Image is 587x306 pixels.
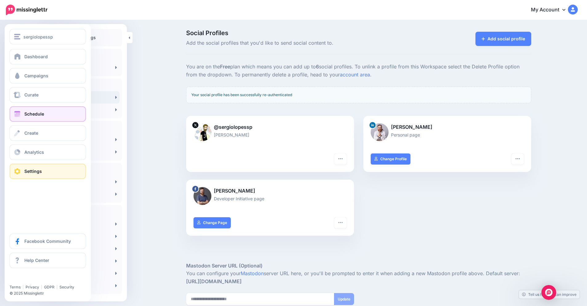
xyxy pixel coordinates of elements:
span: Settings [24,169,42,174]
span: Dashboard [24,54,48,59]
iframe: Twitter Follow Button [10,276,56,282]
b: 6 [316,63,319,70]
a: My Account [525,2,578,18]
a: GDPR [44,285,55,289]
a: Mastodon [241,270,264,276]
a: Add social profile [475,32,531,46]
a: Settings [10,164,86,179]
a: account area [340,71,370,78]
span: Schedule [24,111,44,116]
span: Campaigns [24,73,48,78]
p: You can configure your server URL here, or you'll be prompted to enter it when adding a new Masto... [186,270,531,286]
span: Create [24,130,38,136]
strong: [URL][DOMAIN_NAME] [186,278,242,284]
b: Free [220,63,230,70]
button: sergiolopessp [10,29,86,44]
a: Curate [10,87,86,103]
a: Terms [10,285,21,289]
p: [PERSON_NAME] [194,131,347,138]
a: Security [59,285,74,289]
span: Help Center [24,258,49,263]
li: © 2025 Missinglettr [10,290,90,296]
p: [PERSON_NAME] [371,123,524,131]
span: | [22,285,24,289]
img: 1752537510561-67863.png [371,123,389,141]
a: Change Profile [371,153,410,165]
a: Dashboard [10,49,86,64]
span: | [56,285,58,289]
a: Facebook Community [10,234,86,249]
a: Privacy [26,285,39,289]
a: Help Center [10,253,86,268]
button: Update [334,293,354,305]
div: Your social profile has been successfully re-authenticated [186,87,531,103]
span: sergiolopessp [23,33,53,40]
h5: Mastodon Server URL (Optional) [186,262,531,270]
span: Social Profiles [186,30,413,36]
a: Campaigns [10,68,86,84]
span: Facebook Community [24,239,71,244]
img: Missinglettr [6,5,47,15]
img: QppGEvPG-82148.jpg [194,123,211,141]
p: Personal page [371,131,524,138]
a: Tell us how we can improve [519,290,580,299]
img: 404938064_7577128425634114_8114752557348925942_n-bsa142071.jpg [194,187,211,205]
a: Create [10,125,86,141]
span: Analytics [24,149,44,155]
a: Schedule [10,106,86,122]
p: You are on the plan which means you can add up to social profiles. To unlink a profile from this ... [186,63,531,79]
img: menu.png [14,34,20,39]
span: Curate [24,92,39,97]
p: @sergiolopessp [194,123,347,131]
a: Analytics [10,145,86,160]
p: Developer Initiative page [194,195,347,202]
span: Add the social profiles that you'd like to send social content to. [186,39,413,47]
p: [PERSON_NAME] [194,187,347,195]
a: Change Page [194,217,231,228]
div: Open Intercom Messenger [541,285,556,300]
span: | [41,285,42,289]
